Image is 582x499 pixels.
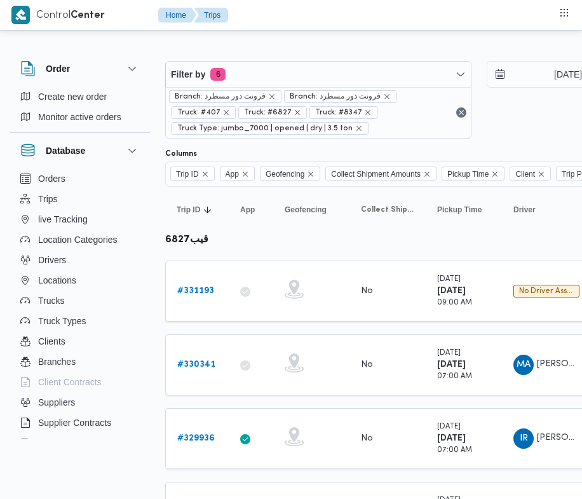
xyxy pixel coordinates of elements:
div: No [361,359,373,371]
button: Remove Geofencing from selection in this group [307,170,315,178]
button: remove selected entity [364,109,372,116]
small: 09:00 AM [437,299,472,306]
button: Remove Collect Shipment Amounts from selection in this group [423,170,431,178]
h3: Order [46,61,70,76]
label: Columns [165,149,197,159]
div: No [361,285,373,297]
span: Truck Types [38,313,86,329]
small: 07:00 AM [437,447,472,454]
span: Trip ID [170,167,215,181]
button: Home [158,8,196,23]
b: [DATE] [437,360,466,369]
span: Truck Type: jumbo_7000 | opened | dry | 3.5 ton [177,123,353,134]
span: Orders [38,171,65,186]
b: # 331193 [177,287,214,295]
span: App [226,167,239,181]
b: # 330341 [177,360,215,369]
span: Monitor active orders [38,109,121,125]
b: [DATE] [437,434,466,442]
span: Branch: فرونت دور مسطرد [284,90,396,103]
span: Supplier Contracts [38,415,111,430]
span: Truck: #8347 [309,106,377,119]
span: MA [517,355,531,375]
button: Remove App from selection in this group [241,170,249,178]
span: Driver [513,205,536,215]
div: Database [10,168,150,444]
div: Order [10,86,150,132]
button: Client Contracts [15,372,145,392]
span: Devices [38,435,70,451]
span: Trip ID; Sorted in descending order [177,205,200,215]
span: Clients [38,334,65,349]
small: [DATE] [437,350,461,357]
button: Locations [15,270,145,291]
span: Branch: فرونت دور مسطرد [175,91,266,102]
small: 07:00 AM [437,373,472,380]
span: Trip ID [176,167,199,181]
span: Trips [38,191,58,207]
span: Drivers [38,252,66,268]
button: Clients [15,331,145,352]
button: Database [20,143,140,158]
img: X8yXhbKr1z7QwAAAABJRU5ErkJggg== [11,6,30,24]
span: Truck: #6827 [244,107,291,118]
button: Remove Trip ID from selection in this group [201,170,209,178]
span: Branch: فرونت دور مسطرد [290,91,381,102]
button: remove selected entity [294,109,301,116]
button: Supplier Contracts [15,413,145,433]
span: Collect Shipment Amounts [361,205,414,215]
button: Trips [15,189,145,209]
a: #331193 [177,284,214,299]
button: Remove [454,105,469,120]
span: Pickup Time [447,167,489,181]
span: Location Categories [38,232,118,247]
span: Suppliers [38,395,75,410]
button: remove selected entity [355,125,363,132]
span: Pickup Time [442,167,504,181]
span: IR [520,428,528,449]
span: App [220,167,255,181]
span: Truck Type: jumbo_7000 | opened | dry | 3.5 ton [172,122,369,135]
button: Trucks [15,291,145,311]
span: Truck: #6827 [238,106,307,119]
svg: Sorted in descending order [203,205,213,215]
div: Ibrahem Rmdhan Ibrahem Athman Abo AlbIsha [513,428,534,449]
button: remove selected entity [222,109,230,116]
span: Collect Shipment Amounts [331,167,421,181]
span: Truck: #407 [172,106,236,119]
button: Order [20,61,140,76]
small: [DATE] [437,423,461,430]
span: Client [510,167,551,181]
span: Pickup Time [437,205,482,215]
span: Client [515,167,535,181]
button: Orders [15,168,145,189]
span: Geofencing [260,167,320,181]
button: Drivers [15,250,145,270]
button: Monitor active orders [15,107,145,127]
span: Branch: فرونت دور مسطرد [169,90,281,103]
small: [DATE] [437,276,461,283]
button: Remove Client from selection in this group [538,170,545,178]
button: Devices [15,433,145,453]
button: Create new order [15,86,145,107]
span: App [240,205,255,215]
span: live Tracking [38,212,88,227]
span: Create new order [38,89,107,104]
button: remove selected entity [383,93,391,100]
button: Branches [15,352,145,372]
span: Trucks [38,293,64,308]
b: # 329936 [177,434,215,442]
span: Client Contracts [38,374,102,390]
span: Filter by [171,67,205,82]
b: قيب6827 [165,235,208,245]
button: App [235,200,267,220]
span: Geofencing [285,205,327,215]
span: Branches [38,354,76,369]
span: Collect Shipment Amounts [325,167,436,181]
button: Remove Pickup Time from selection in this group [491,170,499,178]
button: remove selected entity [268,93,276,100]
button: live Tracking [15,209,145,229]
h3: Database [46,143,85,158]
a: #330341 [177,357,215,373]
button: Suppliers [15,392,145,413]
